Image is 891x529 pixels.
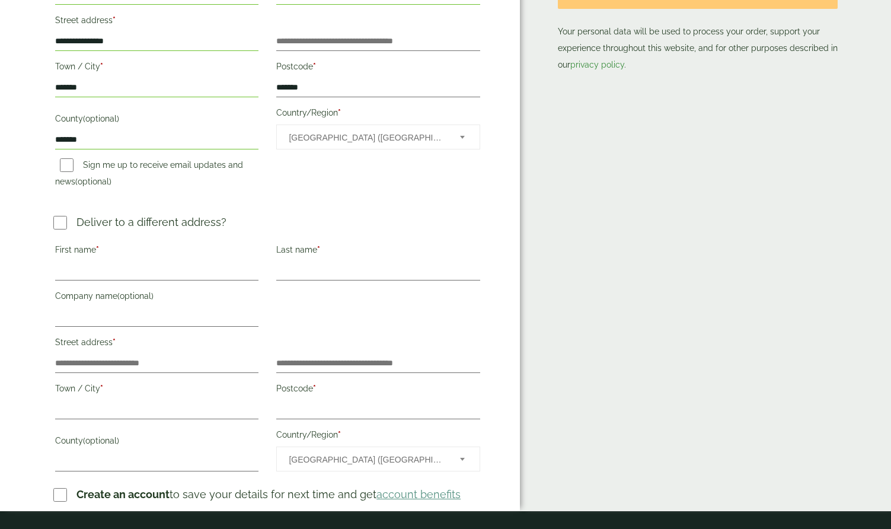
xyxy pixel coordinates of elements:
abbr: required [313,384,316,393]
label: Street address [55,334,258,354]
label: County [55,110,258,130]
abbr: required [317,245,320,254]
a: account benefits [376,488,461,501]
span: Country/Region [276,125,480,149]
abbr: required [113,15,116,25]
label: Sign me up to receive email updates and news [55,160,243,190]
abbr: required [100,384,103,393]
label: Company name [55,288,258,308]
abbr: required [100,62,103,71]
strong: Create an account [76,488,170,501]
input: Sign me up to receive email updates and news(optional) [60,158,74,172]
abbr: required [113,337,116,347]
a: privacy policy [570,60,624,69]
span: (optional) [83,436,119,445]
span: United Kingdom (UK) [289,447,443,472]
span: (optional) [117,291,154,301]
p: Deliver to a different address? [76,214,226,230]
label: Country/Region [276,104,480,125]
label: Town / City [55,380,258,400]
label: Country/Region [276,426,480,447]
span: Country/Region [276,447,480,471]
span: (optional) [83,114,119,123]
label: Street address [55,12,258,32]
label: Postcode [276,58,480,78]
p: to save your details for next time and get [76,486,461,502]
span: United Kingdom (UK) [289,125,443,150]
abbr: required [338,108,341,117]
label: Last name [276,241,480,262]
abbr: required [96,245,99,254]
abbr: required [313,62,316,71]
span: (optional) [75,177,111,186]
label: First name [55,241,258,262]
label: County [55,432,258,452]
label: Town / City [55,58,258,78]
label: Postcode [276,380,480,400]
abbr: required [338,430,341,439]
